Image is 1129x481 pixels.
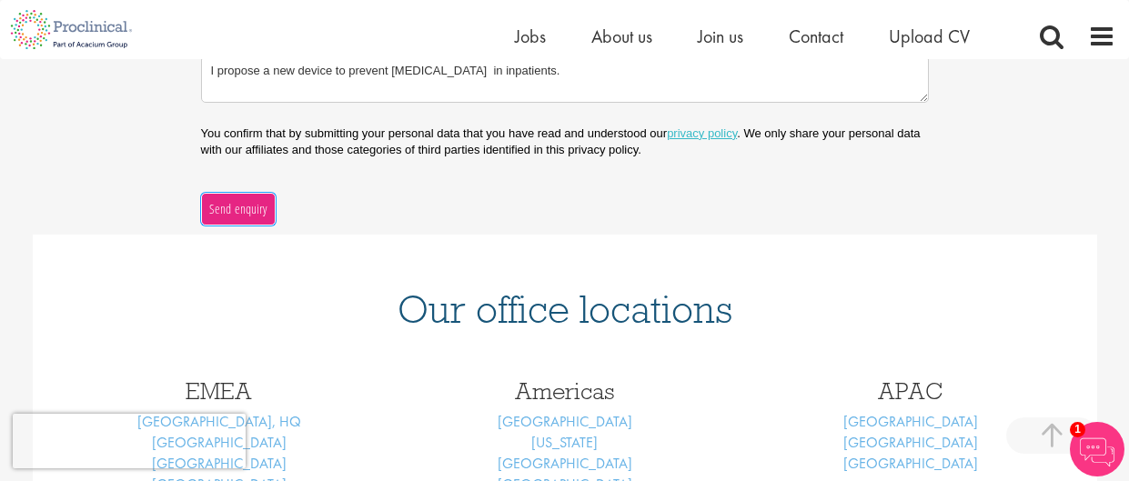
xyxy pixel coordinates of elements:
[889,25,970,48] a: Upload CV
[498,412,632,431] a: [GEOGRAPHIC_DATA]
[515,25,546,48] a: Jobs
[201,193,276,225] button: Send enquiry
[843,454,978,473] a: [GEOGRAPHIC_DATA]
[1070,422,1085,437] span: 1
[531,433,598,452] a: [US_STATE]
[1070,422,1124,476] img: Chatbot
[667,126,737,140] a: privacy policy
[751,379,1070,403] h3: APAC
[406,379,724,403] h3: Americas
[208,199,267,219] span: Send enquiry
[60,379,378,403] h3: EMEA
[843,412,978,431] a: [GEOGRAPHIC_DATA]
[789,25,843,48] a: Contact
[13,414,246,468] iframe: reCAPTCHA
[60,289,1070,329] h1: Our office locations
[498,454,632,473] a: [GEOGRAPHIC_DATA]
[201,125,929,158] p: You confirm that by submitting your personal data that you have read and understood our . We only...
[843,433,978,452] a: [GEOGRAPHIC_DATA]
[137,412,301,431] a: [GEOGRAPHIC_DATA], HQ
[698,25,743,48] a: Join us
[591,25,652,48] a: About us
